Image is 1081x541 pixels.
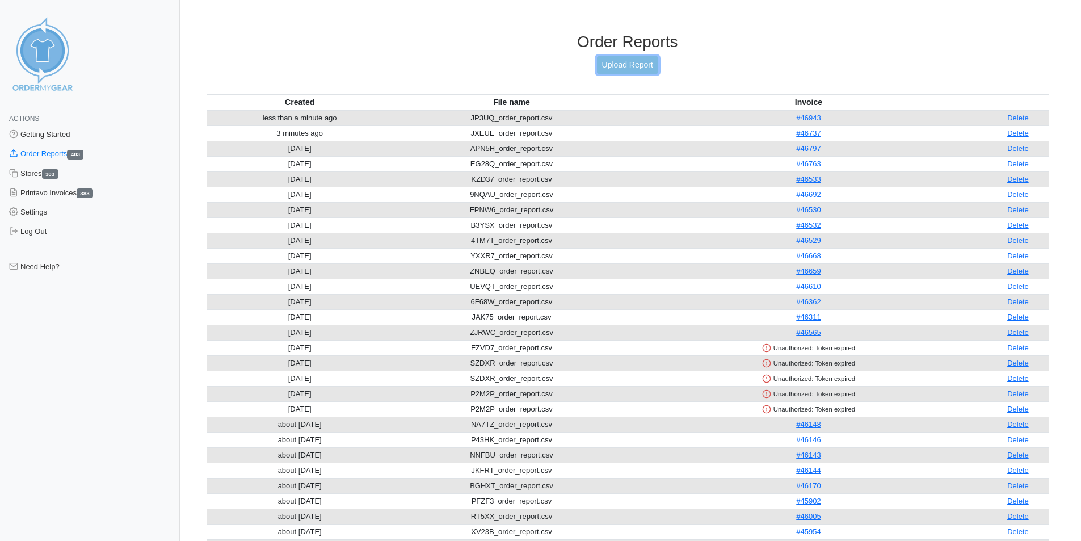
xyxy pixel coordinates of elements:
[9,115,39,123] span: Actions
[796,435,821,444] a: #46146
[393,217,630,233] td: B3YSX_order_report.csv
[207,171,393,187] td: [DATE]
[42,169,58,179] span: 303
[1007,313,1029,321] a: Delete
[207,94,393,110] th: Created
[207,417,393,432] td: about [DATE]
[1007,512,1029,521] a: Delete
[796,282,821,291] a: #46610
[796,236,821,245] a: #46529
[393,294,630,309] td: 6F68W_order_report.csv
[393,94,630,110] th: File name
[1007,389,1029,398] a: Delete
[1007,328,1029,337] a: Delete
[1007,481,1029,490] a: Delete
[796,313,821,321] a: #46311
[207,156,393,171] td: [DATE]
[1007,282,1029,291] a: Delete
[207,141,393,156] td: [DATE]
[632,389,985,399] div: Unauthorized: Token expired
[393,325,630,340] td: ZJRWC_order_report.csv
[1007,343,1029,352] a: Delete
[207,110,393,126] td: less than a minute ago
[796,328,821,337] a: #46565
[632,374,985,384] div: Unauthorized: Token expired
[393,371,630,386] td: SZDXR_order_report.csv
[207,509,393,524] td: about [DATE]
[207,325,393,340] td: [DATE]
[796,267,821,275] a: #46659
[207,233,393,248] td: [DATE]
[393,233,630,248] td: 4TM7T_order_report.csv
[1007,451,1029,459] a: Delete
[393,386,630,401] td: P2M2P_order_report.csv
[393,171,630,187] td: KZD37_order_report.csv
[1007,405,1029,413] a: Delete
[207,279,393,294] td: [DATE]
[393,493,630,509] td: PFZF3_order_report.csv
[1007,190,1029,199] a: Delete
[207,187,393,202] td: [DATE]
[207,432,393,447] td: about [DATE]
[393,110,630,126] td: JP3UQ_order_report.csv
[393,309,630,325] td: JAK75_order_report.csv
[1007,160,1029,168] a: Delete
[1007,497,1029,505] a: Delete
[632,343,985,353] div: Unauthorized: Token expired
[796,206,821,214] a: #46530
[207,478,393,493] td: about [DATE]
[207,524,393,539] td: about [DATE]
[207,248,393,263] td: [DATE]
[1007,144,1029,153] a: Delete
[796,251,821,260] a: #46668
[796,160,821,168] a: #46763
[796,451,821,459] a: #46143
[796,527,821,536] a: #45954
[796,512,821,521] a: #46005
[393,340,630,355] td: FZVD7_order_report.csv
[1007,435,1029,444] a: Delete
[207,202,393,217] td: [DATE]
[630,94,987,110] th: Invoice
[796,175,821,183] a: #46533
[207,447,393,463] td: about [DATE]
[632,404,985,414] div: Unauthorized: Token expired
[393,141,630,156] td: APN5H_order_report.csv
[796,114,821,122] a: #46943
[393,248,630,263] td: YXXR7_order_report.csv
[207,32,1049,52] h3: Order Reports
[393,263,630,279] td: ZNBEQ_order_report.csv
[393,187,630,202] td: 9NQAU_order_report.csv
[1007,267,1029,275] a: Delete
[393,524,630,539] td: XV23B_order_report.csv
[393,156,630,171] td: EG28Q_order_report.csv
[1007,251,1029,260] a: Delete
[1007,206,1029,214] a: Delete
[393,125,630,141] td: JXEUE_order_report.csv
[393,432,630,447] td: P43HK_order_report.csv
[207,125,393,141] td: 3 minutes ago
[796,129,821,137] a: #46737
[796,466,821,475] a: #46144
[207,493,393,509] td: about [DATE]
[207,463,393,478] td: about [DATE]
[796,190,821,199] a: #46692
[67,150,83,160] span: 403
[1007,297,1029,306] a: Delete
[1007,527,1029,536] a: Delete
[207,294,393,309] td: [DATE]
[1007,420,1029,429] a: Delete
[1007,374,1029,383] a: Delete
[207,386,393,401] td: [DATE]
[1007,466,1029,475] a: Delete
[393,478,630,493] td: BGHXT_order_report.csv
[393,509,630,524] td: RT5XX_order_report.csv
[1007,359,1029,367] a: Delete
[77,188,93,198] span: 383
[796,297,821,306] a: #46362
[1007,129,1029,137] a: Delete
[1007,114,1029,122] a: Delete
[207,309,393,325] td: [DATE]
[796,144,821,153] a: #46797
[207,371,393,386] td: [DATE]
